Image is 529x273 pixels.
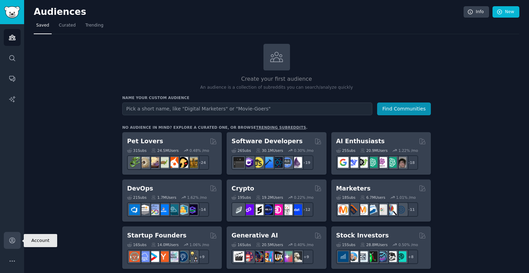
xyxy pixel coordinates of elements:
[34,7,464,18] h2: Audiences
[256,125,306,129] a: trending subreddits
[396,157,406,168] img: ArtificalIntelligence
[122,95,431,100] h3: Name your custom audience
[195,202,209,217] div: + 14
[386,251,397,262] img: swingtrading
[189,148,209,153] div: 0.48 % /mo
[256,195,283,200] div: 19.2M Users
[291,157,302,168] img: elixir
[243,157,254,168] img: csharp
[129,157,140,168] img: herpetology
[336,148,355,153] div: 25 Sub s
[272,204,283,215] img: defiblockchain
[177,157,188,168] img: PetAdvice
[158,157,169,168] img: turtle
[299,250,313,264] div: + 9
[386,157,397,168] img: chatgpt_prompts_
[158,251,169,262] img: ycombinator
[282,251,292,262] img: starryai
[338,251,349,262] img: dividends
[231,242,251,247] div: 16 Sub s
[187,195,207,200] div: 1.62 % /mo
[256,148,283,153] div: 30.1M Users
[231,148,251,153] div: 26 Sub s
[253,204,263,215] img: ethstaker
[177,251,188,262] img: Entrepreneurship
[151,195,176,200] div: 1.7M Users
[299,202,313,217] div: + 12
[367,251,377,262] img: Trading
[231,184,254,193] h2: Crypto
[262,157,273,168] img: iOSProgramming
[127,137,163,146] h2: Pet Lovers
[129,251,140,262] img: EntrepreneurRideAlong
[291,251,302,262] img: DreamBooth
[348,204,358,215] img: bigseo
[127,148,146,153] div: 31 Sub s
[122,85,431,91] p: An audience is a collection of subreddits you can search/analyze quickly
[195,250,209,264] div: + 9
[148,157,159,168] img: leopardgeckos
[4,6,20,18] img: GummySearch logo
[231,231,278,240] h2: Generative AI
[151,148,178,153] div: 24.5M Users
[357,251,368,262] img: Forex
[168,204,178,215] img: platformengineering
[376,204,387,215] img: googleads
[148,251,159,262] img: startup
[234,204,244,215] img: ethfinance
[404,155,418,170] div: + 18
[294,148,314,153] div: 0.30 % /mo
[262,204,273,215] img: web3
[139,251,149,262] img: SaaS
[398,148,418,153] div: 1.22 % /mo
[122,75,431,84] h2: Create your first audience
[59,22,76,29] span: Curated
[376,251,387,262] img: StocksAndTrading
[336,184,371,193] h2: Marketers
[294,195,314,200] div: 0.22 % /mo
[127,195,146,200] div: 21 Sub s
[139,204,149,215] img: AWS_Certified_Experts
[386,204,397,215] img: MarketingResearch
[357,204,368,215] img: AskMarketing
[36,22,49,29] span: Saved
[127,242,146,247] div: 16 Sub s
[282,157,292,168] img: AskComputerScience
[262,251,273,262] img: sdforall
[336,137,385,146] h2: AI Enthusiasts
[348,251,358,262] img: ValueInvesting
[148,204,159,215] img: Docker_DevOps
[396,251,406,262] img: technicalanalysis
[299,155,313,170] div: + 19
[357,157,368,168] img: AItoolsCatalog
[127,231,186,240] h2: Startup Founders
[464,6,489,18] a: Info
[234,157,244,168] img: software
[367,157,377,168] img: chatgpt_promptDesign
[282,204,292,215] img: CryptoNews
[129,204,140,215] img: azuredevops
[367,204,377,215] img: Emailmarketing
[151,242,178,247] div: 14.0M Users
[34,20,52,34] a: Saved
[231,137,302,146] h2: Software Developers
[404,250,418,264] div: + 8
[294,242,314,247] div: 0.40 % /mo
[85,22,103,29] span: Trending
[243,251,254,262] img: dalle2
[398,242,418,247] div: 0.50 % /mo
[189,242,209,247] div: 1.06 % /mo
[195,155,209,170] div: + 24
[272,157,283,168] img: reactnative
[187,251,198,262] img: growmybusiness
[56,20,78,34] a: Curated
[360,148,387,153] div: 20.9M Users
[360,242,387,247] div: 28.8M Users
[492,6,519,18] a: New
[177,204,188,215] img: aws_cdk
[253,157,263,168] img: learnjavascript
[231,195,251,200] div: 19 Sub s
[348,157,358,168] img: DeepSeek
[338,157,349,168] img: GoogleGeminiAI
[168,251,178,262] img: indiehackers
